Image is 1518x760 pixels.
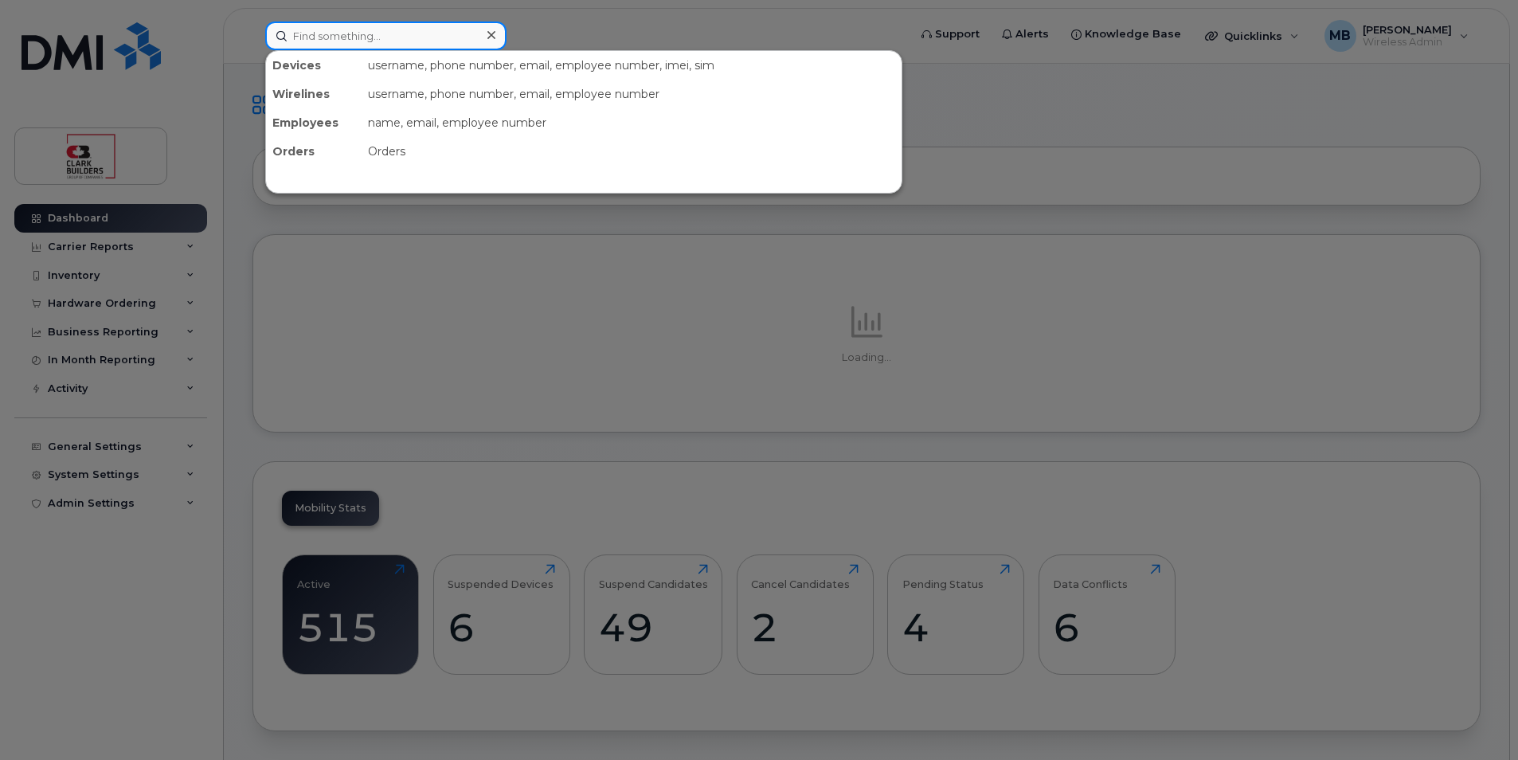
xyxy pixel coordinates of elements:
[266,108,362,137] div: Employees
[362,80,902,108] div: username, phone number, email, employee number
[266,51,362,80] div: Devices
[362,137,902,166] div: Orders
[266,137,362,166] div: Orders
[1449,691,1506,748] iframe: Messenger Launcher
[362,51,902,80] div: username, phone number, email, employee number, imei, sim
[362,108,902,137] div: name, email, employee number
[266,80,362,108] div: Wirelines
